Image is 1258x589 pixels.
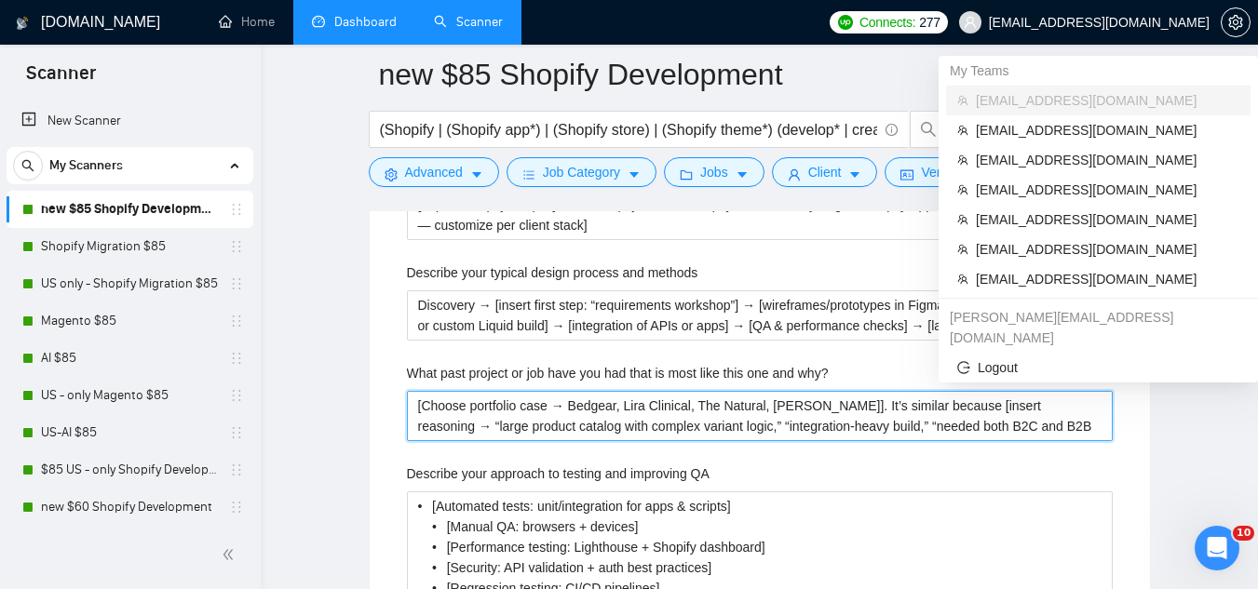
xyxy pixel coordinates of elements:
a: Shopify Migration $85 [41,228,218,265]
label: Describe your typical design process and methods [407,262,698,283]
span: logout [957,361,970,374]
span: Job Category [543,162,620,182]
div: julia@socialbloom.io [939,302,1258,353]
a: searchScanner [434,14,503,30]
button: idcardVendorcaret-down [885,157,998,187]
input: Search Freelance Jobs... [380,118,877,141]
span: double-left [222,545,240,564]
textarea: What past project or job have you had that is most like this one and why? [407,391,1113,441]
button: folderJobscaret-down [664,157,764,187]
span: holder [229,276,244,291]
a: setting [1221,15,1251,30]
span: caret-down [736,167,749,181]
span: search [911,121,946,138]
span: Advanced [405,162,463,182]
label: Describe your approach to testing and improving QA [407,463,710,484]
span: [EMAIL_ADDRESS][DOMAIN_NAME] [976,239,1239,260]
span: Connects: [859,12,915,33]
span: setting [1222,15,1250,30]
span: holder [229,500,244,515]
span: holder [229,351,244,366]
span: [EMAIL_ADDRESS][DOMAIN_NAME] [976,209,1239,230]
button: barsJob Categorycaret-down [507,157,656,187]
span: Jobs [700,162,728,182]
a: AI $85 [41,340,218,377]
span: [EMAIL_ADDRESS][DOMAIN_NAME] [976,90,1239,111]
span: search [14,159,42,172]
span: team [957,184,968,195]
span: 10 [1233,526,1254,541]
span: Logout [957,357,1239,378]
span: Scanner [11,60,111,99]
span: bars [522,167,535,181]
a: $85 US - only Shopify Development [41,451,218,489]
a: US-AI $85 [41,414,218,451]
a: New Scanner [21,102,238,140]
span: holder [229,314,244,328]
span: My Scanners [49,147,123,184]
span: Vendor [921,162,962,182]
span: caret-down [848,167,861,181]
label: What past project or job have you had that is most like this one and why? [407,363,829,383]
span: team [957,125,968,136]
a: new $85 Shopify Development [41,191,218,228]
a: dashboardDashboard [312,14,397,30]
input: Scanner name... [379,51,1113,98]
span: user [964,16,977,29]
button: search [910,111,947,148]
span: holder [229,462,244,477]
span: [EMAIL_ADDRESS][DOMAIN_NAME] [976,120,1239,141]
span: folder [680,167,693,181]
span: holder [229,425,244,440]
iframe: Intercom live chat [1195,526,1239,570]
button: search [13,151,43,181]
span: [EMAIL_ADDRESS][DOMAIN_NAME] [976,269,1239,289]
span: idcard [900,167,913,181]
span: team [957,95,968,106]
button: setting [1221,7,1251,37]
span: setting [385,167,398,181]
span: holder [229,202,244,217]
button: userClientcaret-down [772,157,878,187]
span: info-circle [886,124,898,136]
textarea: Describe your typical design process and methods [407,290,1113,341]
button: settingAdvancedcaret-down [369,157,499,187]
span: team [957,244,968,255]
span: holder [229,239,244,254]
span: team [957,274,968,285]
span: holder [229,388,244,403]
span: caret-down [628,167,641,181]
img: logo [16,8,29,38]
a: US only - Shopify Migration $85 [41,265,218,302]
textarea: What frameworks have you worked with? [407,190,1113,240]
div: My Teams [939,56,1258,86]
span: Client [808,162,842,182]
span: [EMAIL_ADDRESS][DOMAIN_NAME] [976,150,1239,170]
span: caret-down [470,167,483,181]
span: user [788,167,801,181]
li: New Scanner [7,102,253,140]
a: US - only Magento $85 [41,377,218,414]
span: [EMAIL_ADDRESS][DOMAIN_NAME] [976,180,1239,200]
a: homeHome [219,14,275,30]
img: upwork-logo.png [838,15,853,30]
span: team [957,154,968,166]
span: team [957,214,968,225]
a: new $60 Shopify Development [41,489,218,526]
span: 277 [919,12,940,33]
a: Magento $85 [41,302,218,340]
